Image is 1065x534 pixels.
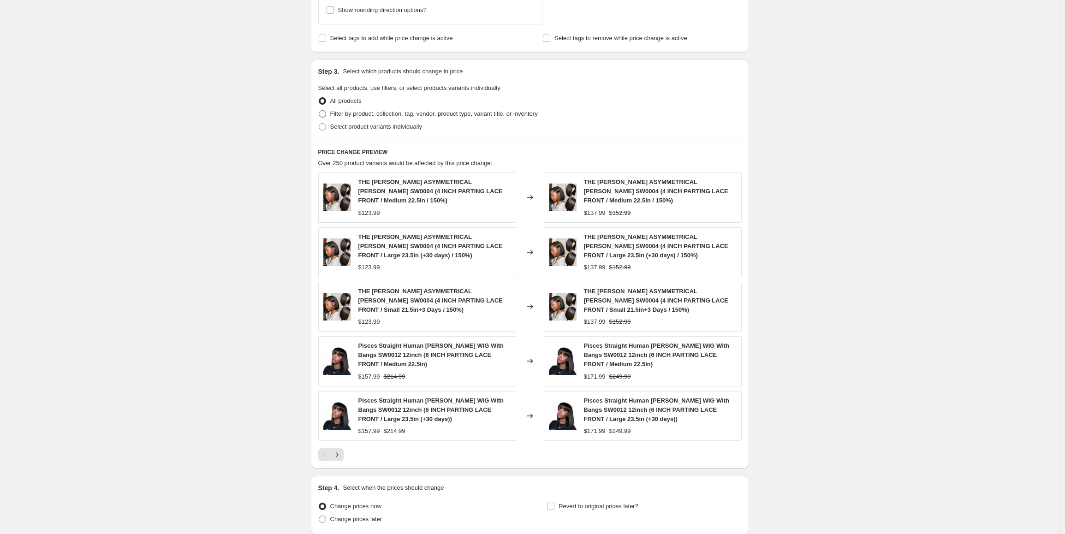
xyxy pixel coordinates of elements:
[358,397,504,422] span: Pisces Straight Human [PERSON_NAME] WIG With Bangs SW0012 12inch (6 INCH PARTING LACE FRONT / Lar...
[384,427,405,436] strike: $214.99
[330,516,382,522] span: Change prices later
[323,347,351,375] img: pisces-straight-human-bob-wig-with-bangs-sw0012-12inch-bobwigs-superbwigs-black-fashion-137_80x.jpg
[584,233,728,259] span: THE [PERSON_NAME] ASYMMETRICAL [PERSON_NAME] SW0004 (4 INCH PARTING LACE FRONT / Large 23.5in (+3...
[384,372,405,381] strike: $214.99
[358,208,380,218] div: $123.99
[338,6,427,13] span: Show rounding direction options?
[318,67,339,76] h2: Step 3.
[584,208,606,218] div: $137.99
[323,402,351,430] img: pisces-straight-human-bob-wig-with-bangs-sw0012-12inch-bobwigs-superbwigs-black-fashion-137_80x.jpg
[318,148,742,156] h6: PRICE CHANGE PREVIEW
[609,372,631,381] strike: $249.99
[330,35,453,42] span: Select tags to add while price change is active
[318,160,493,166] span: Over 250 product variants would be affected by this price change:
[318,483,339,492] h2: Step 4.
[549,293,577,320] img: the-rihanna-asymmetrical-bob-wig-sw0004-superbwigs-820_80x.jpg
[549,402,577,430] img: pisces-straight-human-bob-wig-with-bangs-sw0012-12inch-bobwigs-superbwigs-black-fashion-137_80x.jpg
[318,84,500,91] span: Select all products, use filters, or select products variants individually
[330,97,362,104] span: All products
[323,238,351,266] img: the-rihanna-asymmetrical-bob-wig-sw0004-superbwigs-820_80x.jpg
[358,288,503,313] span: THE [PERSON_NAME] ASYMMETRICAL [PERSON_NAME] SW0004 (4 INCH PARTING LACE FRONT / Small 21.5in+3 D...
[358,342,504,368] span: Pisces Straight Human [PERSON_NAME] WIG With Bangs SW0012 12inch (6 INCH PARTING LACE FRONT / Med...
[584,427,606,436] div: $171.99
[323,293,351,320] img: the-rihanna-asymmetrical-bob-wig-sw0004-superbwigs-820_80x.jpg
[584,342,730,368] span: Pisces Straight Human [PERSON_NAME] WIG With Bangs SW0012 12inch (6 INCH PARTING LACE FRONT / Med...
[549,347,577,375] img: pisces-straight-human-bob-wig-with-bangs-sw0012-12inch-bobwigs-superbwigs-black-fashion-137_80x.jpg
[584,178,728,204] span: THE [PERSON_NAME] ASYMMETRICAL [PERSON_NAME] SW0004 (4 INCH PARTING LACE FRONT / Medium 22.5in / ...
[358,427,380,436] div: $157.99
[358,178,503,204] span: THE [PERSON_NAME] ASYMMETRICAL [PERSON_NAME] SW0004 (4 INCH PARTING LACE FRONT / Medium 22.5in / ...
[358,317,380,326] div: $123.99
[559,503,638,510] span: Revert to original prices later?
[549,238,577,266] img: the-rihanna-asymmetrical-bob-wig-sw0004-superbwigs-820_80x.jpg
[584,288,728,313] span: THE [PERSON_NAME] ASYMMETRICAL [PERSON_NAME] SW0004 (4 INCH PARTING LACE FRONT / Small 21.5in+3 D...
[358,263,380,272] div: $123.99
[584,372,606,381] div: $171.99
[330,110,538,117] span: Filter by product, collection, tag, vendor, product type, variant title, or inventory
[323,184,351,211] img: the-rihanna-asymmetrical-bob-wig-sw0004-superbwigs-820_80x.jpg
[584,397,730,422] span: Pisces Straight Human [PERSON_NAME] WIG With Bangs SW0012 12inch (6 INCH PARTING LACE FRONT / Lar...
[331,448,344,461] button: Next
[609,317,631,326] strike: $152.99
[330,123,422,130] span: Select product variants individually
[554,35,687,42] span: Select tags to remove while price change is active
[584,317,606,326] div: $137.99
[343,483,444,492] p: Select when the prices should change
[358,233,503,259] span: THE [PERSON_NAME] ASYMMETRICAL [PERSON_NAME] SW0004 (4 INCH PARTING LACE FRONT / Large 23.5in (+3...
[330,503,381,510] span: Change prices now
[549,184,577,211] img: the-rihanna-asymmetrical-bob-wig-sw0004-superbwigs-820_80x.jpg
[358,372,380,381] div: $157.99
[318,448,344,461] nav: Pagination
[584,263,606,272] div: $137.99
[609,427,631,436] strike: $249.99
[609,208,631,218] strike: $152.99
[609,263,631,272] strike: $152.99
[343,67,463,76] p: Select which products should change in price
